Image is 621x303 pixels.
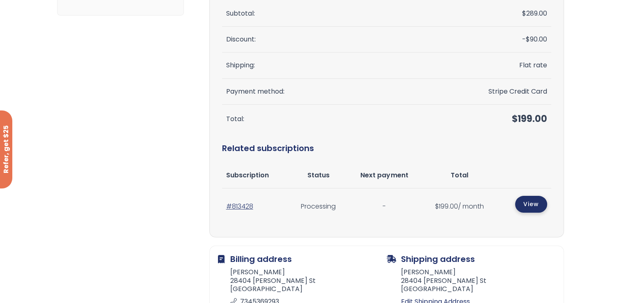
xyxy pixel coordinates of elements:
th: Discount: [222,27,442,53]
td: Stripe Credit Card [441,79,551,105]
span: 90.00 [526,34,547,44]
span: Total [451,170,468,180]
th: Payment method: [222,79,442,105]
h2: Billing address [218,254,387,264]
td: Processing [290,188,347,224]
address: [PERSON_NAME] 28404 [PERSON_NAME] St [GEOGRAPHIC_DATA] [387,268,555,296]
h2: Related subscriptions [222,134,551,163]
span: Next payment [360,170,408,180]
span: 199.00 [435,202,458,211]
span: Status [307,170,330,180]
a: #813428 [226,202,253,211]
span: 199.00 [512,112,547,125]
span: 289.00 [522,9,547,18]
h2: Shipping address [387,254,555,264]
span: $ [526,34,530,44]
span: Subscription [226,170,269,180]
th: Shipping: [222,53,442,78]
td: - [347,188,422,224]
span: $ [435,202,439,211]
td: / month [422,188,497,224]
th: Total: [222,105,442,134]
th: Subtotal: [222,1,442,27]
a: View [515,196,547,213]
span: $ [522,9,526,18]
td: - [441,27,551,53]
span: $ [512,112,518,125]
td: Flat rate [441,53,551,78]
